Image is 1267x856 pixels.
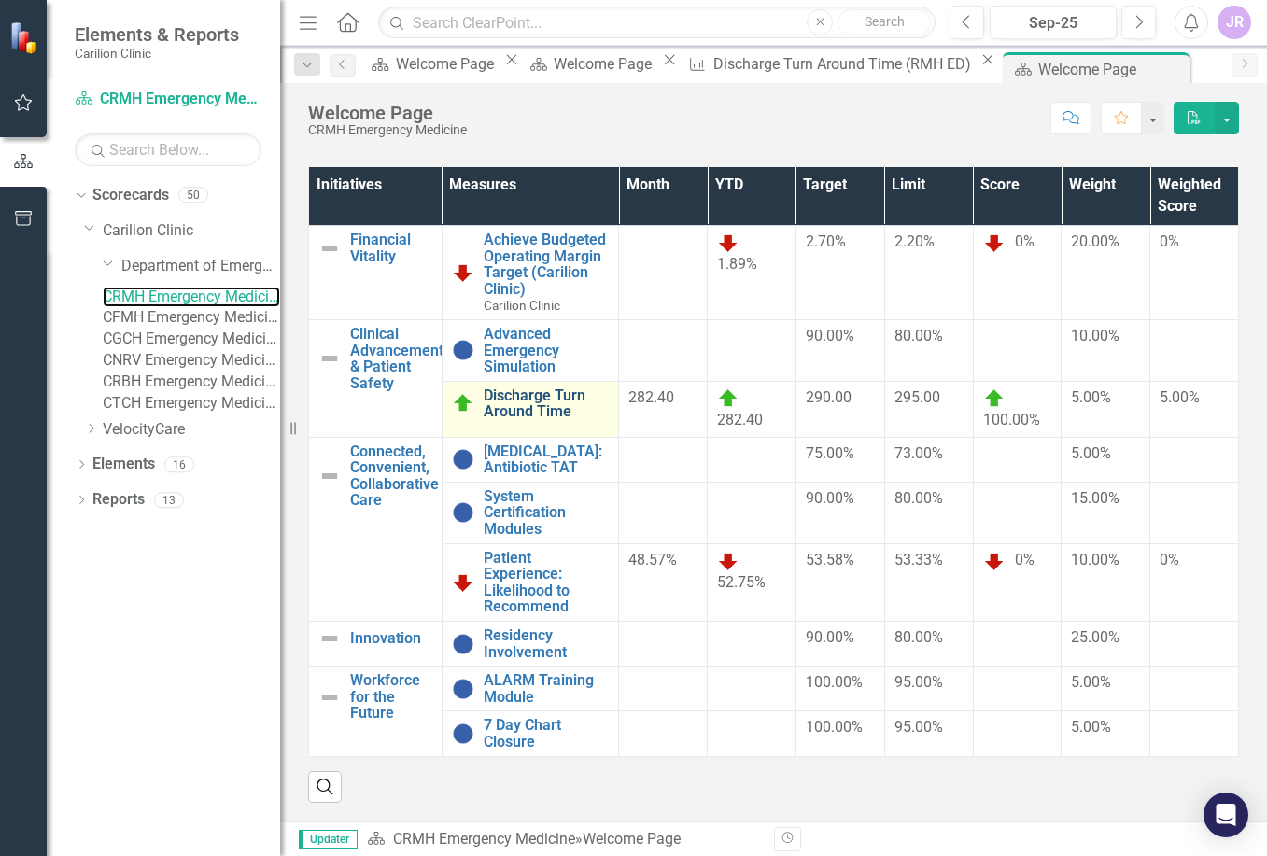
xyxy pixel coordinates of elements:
img: Not Defined [318,347,341,370]
img: No Information [452,501,474,524]
span: 10.00% [1071,327,1119,344]
span: 100.00% [806,673,863,691]
span: 295.00 [894,388,940,406]
span: 90.00% [806,327,854,344]
span: 73.00% [894,444,943,462]
div: 16 [164,456,194,472]
a: CRMH Emergency Medicine [393,830,575,848]
div: Welcome Page [1038,58,1185,81]
img: No Information [452,448,474,470]
img: ClearPoint Strategy [9,21,42,54]
img: Not Defined [318,237,341,260]
img: Below Plan [717,550,739,572]
img: Below Plan [717,232,739,254]
span: 80.00% [894,628,943,646]
button: Sep-25 [990,6,1117,39]
div: Welcome Page [554,52,657,76]
img: Below Plan [452,571,474,594]
td: Double-Click to Edit Right Click for Context Menu [309,226,443,320]
a: Discharge Turn Around Time (RMH ED) [682,52,976,76]
a: CRMH Emergency Medicine [103,287,280,308]
span: 15.00% [1071,489,1119,507]
img: No Information [452,633,474,655]
span: 1.89% [717,255,757,273]
td: Double-Click to Edit Right Click for Context Menu [442,543,619,621]
a: CFMH Emergency Medicine [103,307,280,329]
span: Updater [299,830,358,849]
span: 95.00% [894,718,943,736]
button: JR [1218,6,1251,39]
a: [MEDICAL_DATA]: Antibiotic TAT [484,443,610,476]
span: Carilion Clinic [484,298,560,313]
a: Welcome Page [365,52,500,76]
a: Financial Vitality [350,232,432,264]
small: Carilion Clinic [75,46,239,61]
img: Below Plan [983,550,1006,572]
span: 5.00% [1071,673,1111,691]
img: Not Defined [318,465,341,487]
a: Residency Involvement [484,627,610,660]
span: 2.20% [894,232,935,250]
td: Double-Click to Edit Right Click for Context Menu [442,711,619,756]
span: Elements & Reports [75,23,239,46]
td: Double-Click to Edit Right Click for Context Menu [442,622,619,667]
span: 0% [1160,551,1179,568]
a: Department of Emergency Medicine [121,256,280,277]
a: Clinical Advancement & Patient Safety [350,326,443,391]
span: 0% [1015,551,1035,568]
td: Double-Click to Edit Right Click for Context Menu [442,437,619,482]
a: Discharge Turn Around Time [484,387,610,420]
img: Below Plan [452,261,474,284]
span: 53.58% [806,551,854,568]
span: 10.00% [1071,551,1119,568]
div: Welcome Page [583,830,681,848]
a: Innovation [350,630,432,647]
button: Search [838,9,931,35]
span: 75.00% [806,444,854,462]
a: Reports [92,489,145,511]
div: Welcome Page [396,52,500,76]
img: On Target [717,387,739,410]
span: 52.75% [717,573,766,591]
a: Welcome Page [523,52,657,76]
span: 0% [1015,232,1035,250]
span: 80.00% [894,327,943,344]
td: Double-Click to Edit Right Click for Context Menu [309,437,443,621]
a: CGCH Emergency Medicine [103,329,280,350]
span: 282.40 [717,411,763,428]
a: Patient Experience: Likelihood to Recommend [484,550,610,615]
td: Double-Click to Edit Right Click for Context Menu [309,622,443,667]
a: Workforce for the Future [350,672,432,722]
span: 5.00% [1071,388,1111,406]
span: 80.00% [894,489,943,507]
a: CRMH Emergency Medicine [75,89,261,110]
a: CTCH Emergency Medicine [103,393,280,414]
img: On Target [452,392,474,414]
img: No Information [452,678,474,700]
div: Discharge Turn Around Time (RMH ED) [713,52,976,76]
div: Welcome Page [308,103,467,123]
a: 7 Day Chart Closure [484,717,610,750]
div: Open Intercom Messenger [1204,793,1248,837]
a: Scorecards [92,185,169,206]
a: System Certification Modules [484,488,610,538]
td: Double-Click to Edit Right Click for Context Menu [309,320,443,438]
a: Connected, Convenient, Collaborative Care [350,443,439,509]
input: Search Below... [75,133,261,166]
div: » [367,829,760,850]
span: 90.00% [806,628,854,646]
span: 95.00% [894,673,943,691]
span: 0% [1160,232,1179,250]
a: ALARM Training Module [484,672,610,705]
div: Sep-25 [996,12,1110,35]
span: 5.00% [1071,444,1111,462]
input: Search ClearPoint... [378,7,936,39]
img: Below Plan [983,232,1006,254]
a: Advanced Emergency Simulation [484,326,610,375]
div: CRMH Emergency Medicine [308,123,467,137]
a: Achieve Budgeted Operating Margin Target (Carilion Clinic) [484,232,610,297]
a: Carilion Clinic [103,220,280,242]
div: 50 [178,188,208,203]
span: 90.00% [806,489,854,507]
